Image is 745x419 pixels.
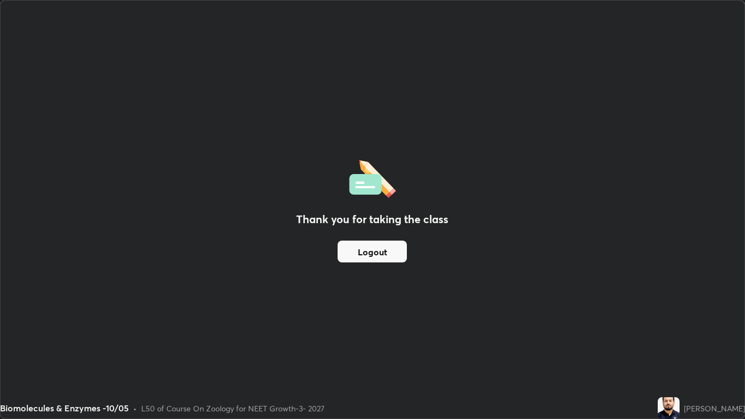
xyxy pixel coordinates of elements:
[296,211,448,228] h2: Thank you for taking the class
[338,241,407,262] button: Logout
[133,403,137,414] div: •
[658,397,680,419] img: b70e2f7e28e142109811dcc96d18e639.jpg
[684,403,745,414] div: [PERSON_NAME]
[349,157,396,198] img: offlineFeedback.1438e8b3.svg
[141,403,325,414] div: L50 of Course On Zoology for NEET Growth-3- 2027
